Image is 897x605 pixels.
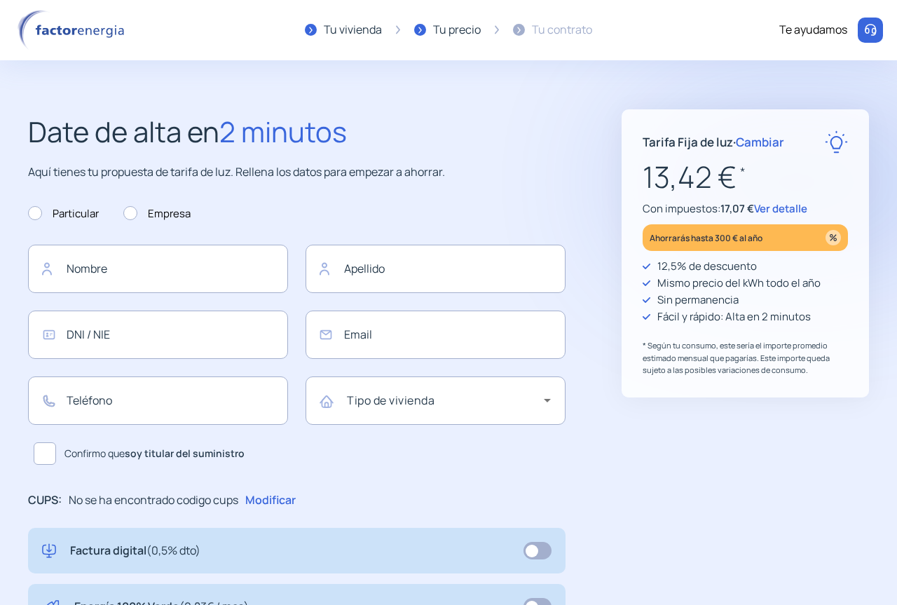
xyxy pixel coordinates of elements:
p: * Según tu consumo, este sería el importe promedio estimado mensual que pagarías. Este importe qu... [643,339,848,376]
p: CUPS: [28,491,62,510]
span: Ver detalle [754,201,807,216]
p: Aquí tienes tu propuesta de tarifa de luz. Rellena los datos para empezar a ahorrar. [28,163,566,182]
div: Tu vivienda [324,21,382,39]
p: 13,42 € [643,154,848,200]
div: Tu precio [433,21,481,39]
mat-label: Tipo de vivienda [347,393,434,408]
p: Modificar [245,491,296,510]
img: logo factor [14,10,133,50]
span: Cambiar [736,134,784,150]
span: (0,5% dto) [146,543,200,558]
p: Ahorrarás hasta 300 € al año [650,230,762,246]
label: Empresa [123,205,191,222]
p: No se ha encontrado codigo cups [69,491,238,510]
p: Tarifa Fija de luz · [643,132,784,151]
img: percentage_icon.svg [826,230,841,245]
span: 2 minutos [219,112,347,151]
h2: Date de alta en [28,109,566,154]
img: llamar [863,23,877,37]
p: Sin permanencia [657,292,739,308]
img: rate-E.svg [825,130,848,154]
span: 17,07 € [720,201,754,216]
p: Factura digital [70,542,200,560]
img: digital-invoice.svg [42,542,56,560]
p: Mismo precio del kWh todo el año [657,275,821,292]
b: soy titular del suministro [125,447,245,460]
p: 12,5% de descuento [657,258,757,275]
p: Con impuestos: [643,200,848,217]
label: Particular [28,205,99,222]
p: Fácil y rápido: Alta en 2 minutos [657,308,811,325]
span: Confirmo que [64,446,245,461]
div: Te ayudamos [779,21,847,39]
div: Tu contrato [532,21,592,39]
